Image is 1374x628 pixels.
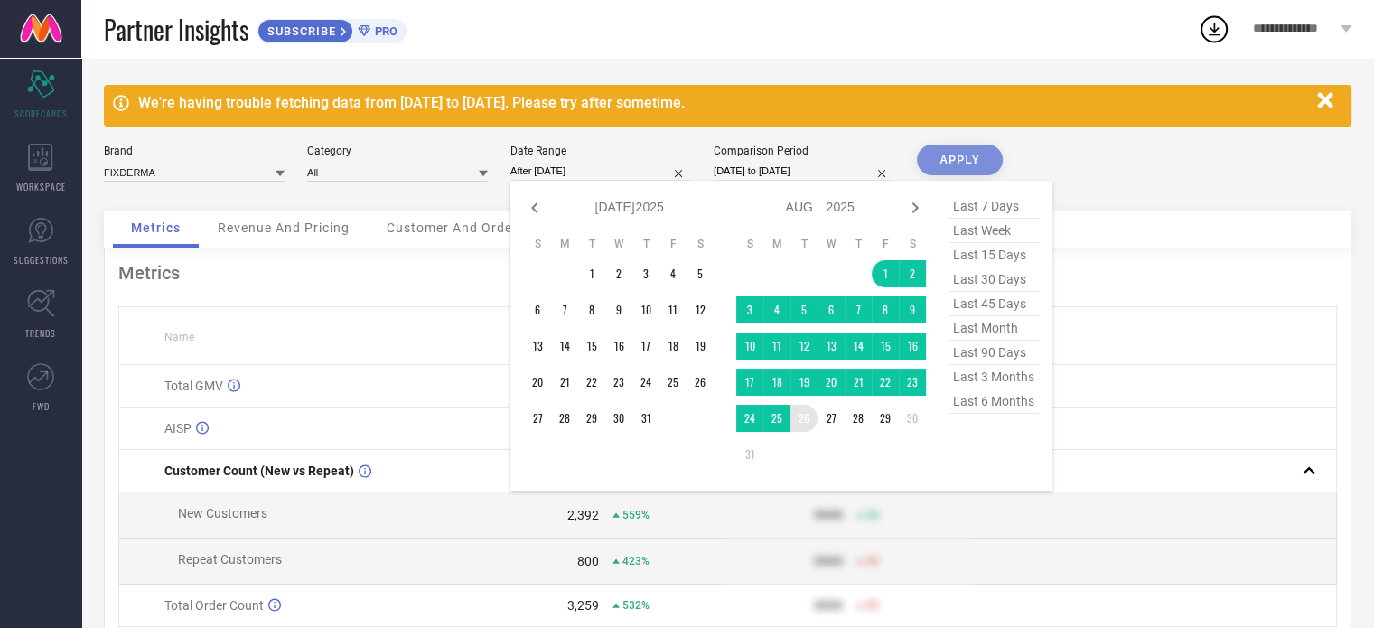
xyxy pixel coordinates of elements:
span: Repeat Customers [178,552,282,567]
span: last 3 months [949,365,1039,389]
td: Thu Jul 31 2025 [632,405,659,432]
span: SCORECARDS [14,107,68,120]
div: Open download list [1198,13,1230,45]
td: Wed Jul 30 2025 [605,405,632,432]
span: Metrics [131,220,181,235]
td: Mon Aug 25 2025 [763,405,790,432]
th: Sunday [524,237,551,251]
input: Select date range [510,162,691,181]
th: Wednesday [605,237,632,251]
td: Tue Jul 08 2025 [578,296,605,323]
span: SUGGESTIONS [14,253,69,267]
td: Fri Aug 01 2025 [872,260,899,287]
td: Mon Aug 11 2025 [763,333,790,360]
span: last week [949,219,1039,243]
div: Comparison Period [714,145,894,157]
td: Sat Jul 05 2025 [687,260,714,287]
td: Sun Jul 20 2025 [524,369,551,396]
td: Sun Aug 10 2025 [736,333,763,360]
td: Wed Aug 13 2025 [818,333,845,360]
div: 2,392 [567,508,599,522]
td: Fri Aug 08 2025 [872,296,899,323]
span: Name [164,331,194,343]
span: WORKSPACE [16,180,66,193]
span: 532% [622,599,650,612]
span: 423% [622,555,650,567]
td: Tue Aug 26 2025 [790,405,818,432]
td: Sat Jul 26 2025 [687,369,714,396]
span: TRENDS [25,326,56,340]
td: Fri Aug 22 2025 [872,369,899,396]
td: Sun Aug 24 2025 [736,405,763,432]
span: last 15 days [949,243,1039,267]
span: last 6 months [949,389,1039,414]
td: Thu Jul 10 2025 [632,296,659,323]
span: AISP [164,421,192,436]
div: Category [307,145,488,157]
th: Tuesday [578,237,605,251]
td: Sat Aug 16 2025 [899,333,926,360]
td: Mon Aug 04 2025 [763,296,790,323]
div: 3,259 [567,598,599,613]
th: Wednesday [818,237,845,251]
div: Next month [904,197,926,219]
td: Thu Jul 24 2025 [632,369,659,396]
td: Sun Aug 03 2025 [736,296,763,323]
td: Tue Jul 01 2025 [578,260,605,287]
td: Mon Jul 07 2025 [551,296,578,323]
th: Sunday [736,237,763,251]
th: Monday [763,237,790,251]
div: 800 [577,554,599,568]
td: Sun Aug 17 2025 [736,369,763,396]
td: Wed Jul 09 2025 [605,296,632,323]
th: Friday [872,237,899,251]
td: Wed Aug 20 2025 [818,369,845,396]
div: 9999 [814,598,843,613]
span: 50 [866,509,879,521]
div: Metrics [118,262,1337,284]
td: Sat Aug 30 2025 [899,405,926,432]
td: Fri Jul 04 2025 [659,260,687,287]
span: Total GMV [164,379,223,393]
td: Tue Jul 29 2025 [578,405,605,432]
td: Sat Jul 19 2025 [687,333,714,360]
th: Monday [551,237,578,251]
td: Wed Jul 16 2025 [605,333,632,360]
td: Wed Aug 27 2025 [818,405,845,432]
span: Total Order Count [164,598,264,613]
td: Tue Aug 12 2025 [790,333,818,360]
td: Wed Jul 23 2025 [605,369,632,396]
span: 559% [622,509,650,521]
th: Thursday [632,237,659,251]
td: Tue Aug 05 2025 [790,296,818,323]
td: Thu Aug 21 2025 [845,369,872,396]
td: Tue Aug 19 2025 [790,369,818,396]
td: Sun Jul 27 2025 [524,405,551,432]
td: Mon Jul 14 2025 [551,333,578,360]
td: Sun Jul 13 2025 [524,333,551,360]
span: PRO [370,24,397,38]
span: 50 [866,599,879,612]
td: Sat Aug 02 2025 [899,260,926,287]
input: Select comparison period [714,162,894,181]
td: Thu Aug 28 2025 [845,405,872,432]
span: last 30 days [949,267,1039,292]
td: Sun Jul 06 2025 [524,296,551,323]
span: Revenue And Pricing [218,220,350,235]
span: Customer Count (New vs Repeat) [164,464,354,478]
td: Thu Aug 07 2025 [845,296,872,323]
td: Thu Jul 17 2025 [632,333,659,360]
div: Date Range [510,145,691,157]
td: Fri Jul 25 2025 [659,369,687,396]
td: Mon Jul 21 2025 [551,369,578,396]
span: FWD [33,399,50,413]
td: Thu Jul 03 2025 [632,260,659,287]
div: 9999 [814,508,843,522]
td: Thu Aug 14 2025 [845,333,872,360]
td: Fri Aug 29 2025 [872,405,899,432]
th: Saturday [687,237,714,251]
td: Wed Aug 06 2025 [818,296,845,323]
td: Mon Jul 28 2025 [551,405,578,432]
span: last month [949,316,1039,341]
span: last 45 days [949,292,1039,316]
